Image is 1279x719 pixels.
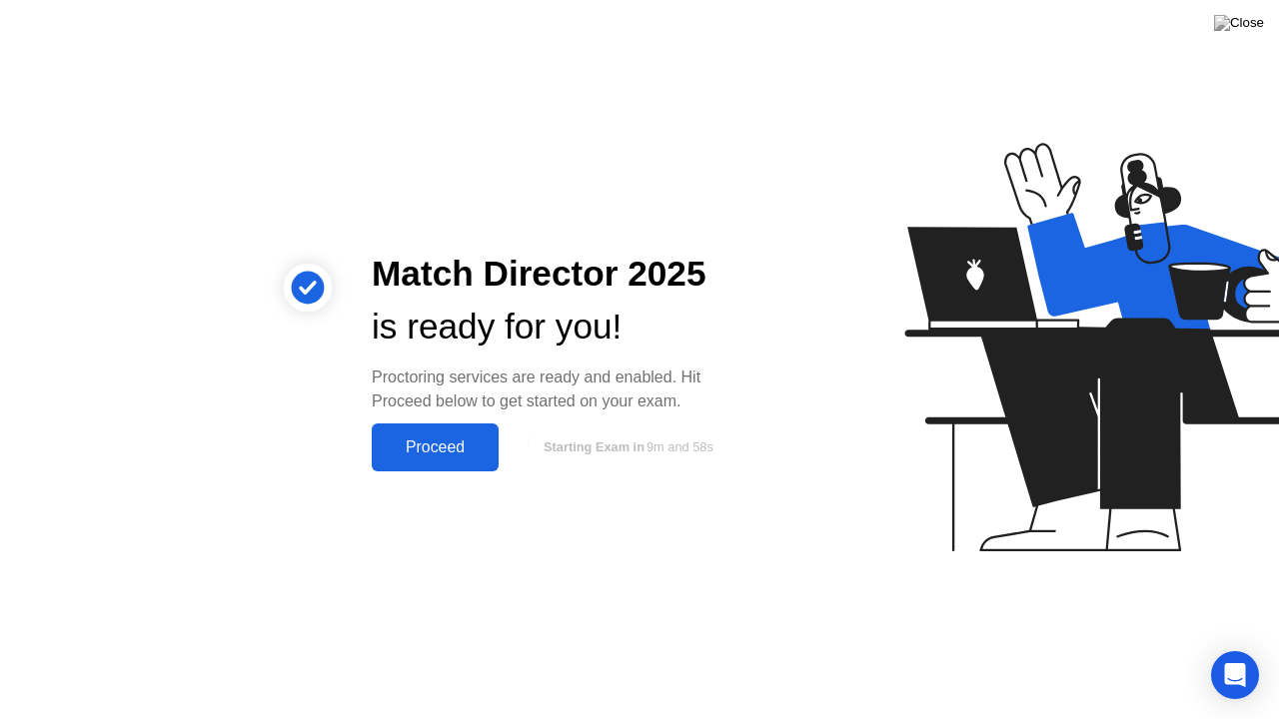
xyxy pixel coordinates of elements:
[372,248,743,301] div: Match Director 2025
[509,428,743,466] button: Starting Exam in9m and 58s
[1214,15,1264,31] img: Close
[646,439,713,454] span: 9m and 58s
[378,438,493,456] div: Proceed
[1211,651,1259,699] div: Open Intercom Messenger
[372,423,499,471] button: Proceed
[372,365,743,413] div: Proctoring services are ready and enabled. Hit Proceed below to get started on your exam.
[372,301,743,354] div: is ready for you!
